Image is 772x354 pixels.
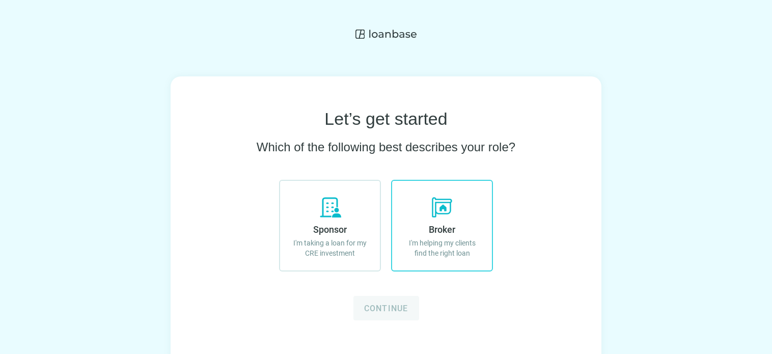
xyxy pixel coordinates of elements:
[429,224,455,235] span: Broker
[402,238,482,258] p: I'm helping my clients find the right loan
[324,109,447,129] h1: Let’s get started
[353,296,419,320] button: Continue
[290,238,370,258] p: I'm taking a loan for my CRE investment
[313,224,347,235] span: Sponsor
[257,139,515,155] h2: Which of the following best describes your role?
